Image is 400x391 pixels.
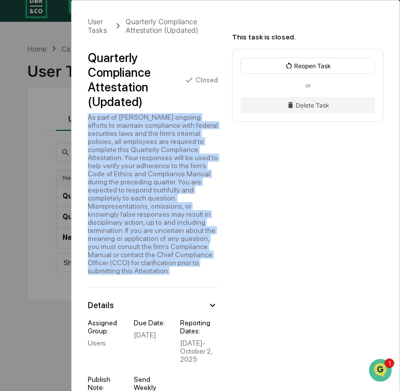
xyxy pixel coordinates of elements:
span: [PERSON_NAME] [31,137,82,145]
a: Powered byPylon [71,250,122,258]
img: Jack Rasmussen [10,128,26,144]
button: Delete Task [241,97,375,113]
span: [DATE] - October 2, 2025 [180,339,212,363]
a: 🔎Data Lookup [6,222,68,240]
span: Preclearance [20,207,65,217]
span: 11:53 AM [89,137,118,145]
img: 8933085812038_c878075ebb4cc5468115_72.jpg [21,77,39,95]
span: Pylon [100,251,122,258]
img: 1746055101610-c473b297-6a78-478c-a979-82029cc54cd1 [20,138,28,146]
p: How can we help? [10,21,184,37]
button: See all [156,110,184,122]
span: [DATE] [89,165,110,173]
span: Data Lookup [20,226,64,236]
div: We're available if you need us! [45,87,139,95]
div: User Tasks [88,17,110,34]
button: Reopen Task [241,58,375,74]
div: Users [88,339,126,347]
img: 1746055101610-c473b297-6a78-478c-a979-82029cc54cd1 [10,77,28,95]
div: Due Date: [134,319,172,327]
div: 🔎 [10,227,18,235]
a: 🗄️Attestations [69,203,129,221]
div: Start new chat [45,77,165,87]
div: This task is closed. [232,33,383,41]
a: 🖐️Preclearance [6,203,69,221]
div: As part of [PERSON_NAME] ongoing efforts to maintain compliance with federal securities laws and ... [88,113,218,275]
div: Past conversations [10,112,68,120]
span: [PERSON_NAME] [31,165,82,173]
div: Quarterly Compliance Attestation (Updated) [126,17,218,34]
div: Quarterly Compliance Attestation (Updated) [88,51,177,109]
div: [DATE] [134,331,172,339]
div: Details [88,301,113,310]
img: Cece Ferraez [10,155,26,171]
div: Assigned Group: [88,319,126,335]
div: Reporting Dates: [180,319,218,335]
div: or [241,82,375,89]
div: 🖐️ [10,208,18,216]
div: Closed [196,76,218,84]
span: • [84,137,87,145]
iframe: Open customer support [368,358,395,385]
div: 🗄️ [73,208,81,216]
span: • [84,165,87,173]
button: Start new chat [172,80,184,92]
span: Attestations [83,207,125,217]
